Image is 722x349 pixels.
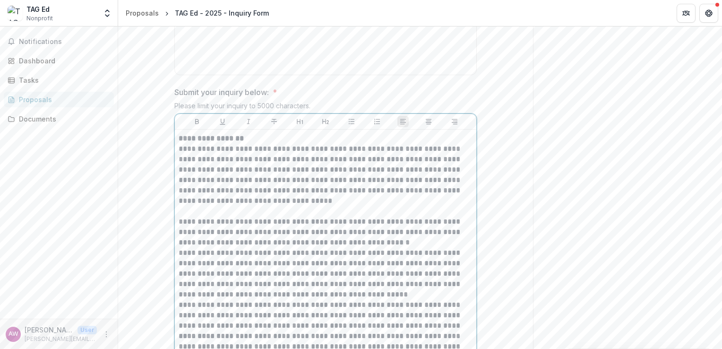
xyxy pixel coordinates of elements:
[4,34,114,49] button: Notifications
[4,72,114,88] a: Tasks
[294,116,306,127] button: Heading 1
[243,116,254,127] button: Italicize
[25,335,97,343] p: [PERSON_NAME][EMAIL_ADDRESS][DOMAIN_NAME]
[175,8,269,18] div: TAG Ed - 2025 - Inquiry Form
[397,116,409,127] button: Align Left
[320,116,331,127] button: Heading 2
[423,116,434,127] button: Align Center
[268,116,280,127] button: Strike
[4,111,114,127] a: Documents
[4,92,114,107] a: Proposals
[217,116,228,127] button: Underline
[26,4,53,14] div: TAG Ed
[122,6,273,20] nav: breadcrumb
[346,116,357,127] button: Bullet List
[449,116,460,127] button: Align Right
[8,6,23,21] img: TAG Ed
[101,4,114,23] button: Open entity switcher
[19,38,110,46] span: Notifications
[19,56,106,66] div: Dashboard
[26,14,53,23] span: Nonprofit
[19,114,106,124] div: Documents
[191,116,203,127] button: Bold
[9,331,18,337] div: Anwar Walker
[677,4,696,23] button: Partners
[77,326,97,334] p: User
[19,75,106,85] div: Tasks
[122,6,163,20] a: Proposals
[371,116,383,127] button: Ordered List
[4,53,114,69] a: Dashboard
[19,95,106,105] div: Proposals
[126,8,159,18] div: Proposals
[174,102,477,113] div: Please limit your inquiry to 5000 characters.
[174,87,269,98] p: Submit your inquiry below:
[101,329,112,340] button: More
[25,325,74,335] p: [PERSON_NAME]
[699,4,718,23] button: Get Help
